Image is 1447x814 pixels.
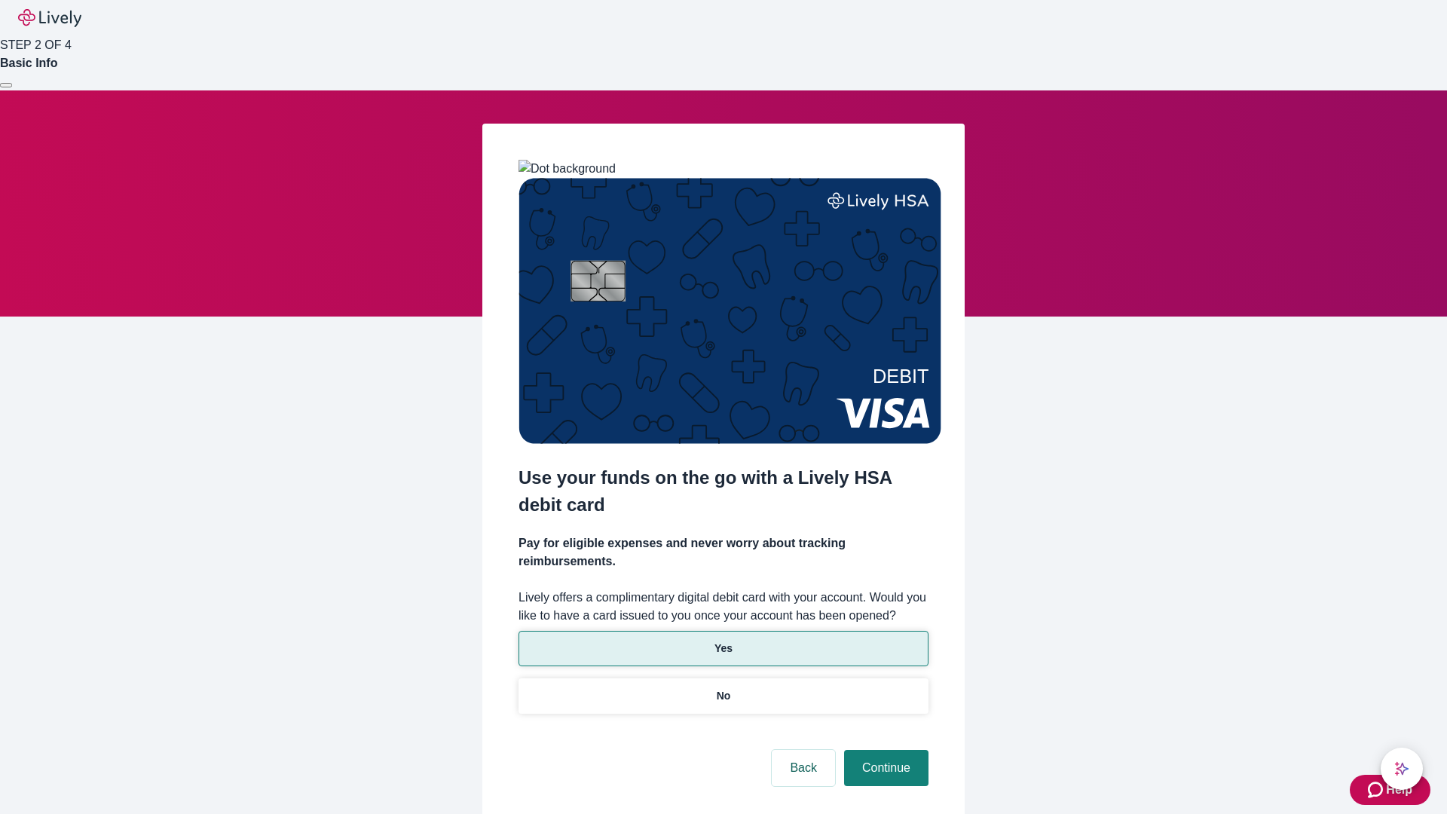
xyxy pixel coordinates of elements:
[717,688,731,704] p: No
[1386,781,1412,799] span: Help
[844,750,928,786] button: Continue
[18,9,81,27] img: Lively
[1394,761,1409,776] svg: Lively AI Assistant
[772,750,835,786] button: Back
[1350,775,1430,805] button: Zendesk support iconHelp
[519,534,928,571] h4: Pay for eligible expenses and never worry about tracking reimbursements.
[519,160,616,178] img: Dot background
[519,589,928,625] label: Lively offers a complimentary digital debit card with your account. Would you like to have a card...
[519,678,928,714] button: No
[714,641,733,656] p: Yes
[1381,748,1423,790] button: chat
[519,178,941,444] img: Debit card
[519,464,928,519] h2: Use your funds on the go with a Lively HSA debit card
[1368,781,1386,799] svg: Zendesk support icon
[519,631,928,666] button: Yes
